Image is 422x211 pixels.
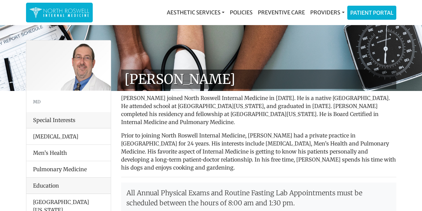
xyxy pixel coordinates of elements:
a: Policies [227,6,255,19]
div: Education [26,178,111,194]
a: Preventive Care [255,6,308,19]
h1: [PERSON_NAME] [121,70,396,89]
small: MD [33,99,41,104]
a: Aesthetic Services [164,6,227,19]
li: [MEDICAL_DATA] [26,128,111,145]
a: Patient Portal [348,6,396,19]
img: Dr. George Kanes [26,40,111,91]
div: Special Interests [26,112,111,128]
p: Prior to joining North Roswell Internal Medicine, [PERSON_NAME] had a private practice in [GEOGRA... [121,131,396,172]
img: North Roswell Internal Medicine [29,6,89,19]
a: Providers [308,6,347,19]
li: Men’s Health [26,144,111,161]
p: [PERSON_NAME] joined North Roswell Internal Medicine in [DATE]. He is a native [GEOGRAPHIC_DATA].... [121,94,396,126]
li: Pulmonary Medicine [26,161,111,178]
